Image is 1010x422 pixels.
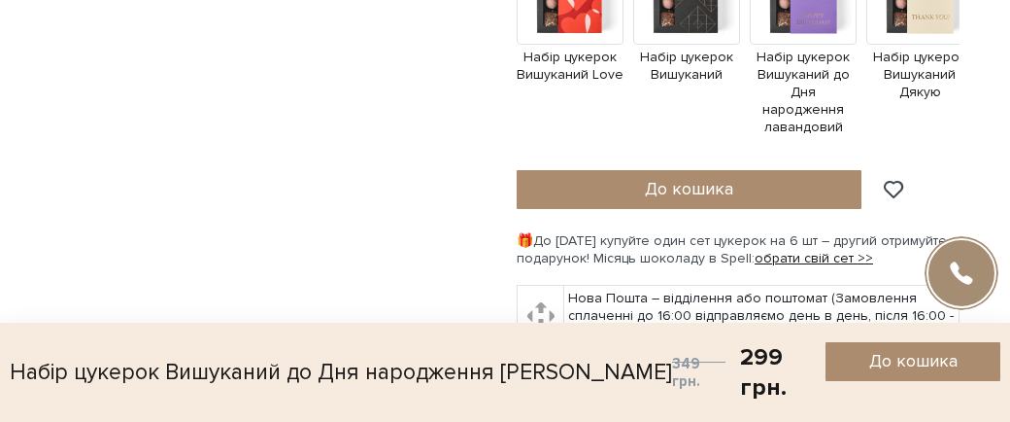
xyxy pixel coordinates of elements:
div: 299 грн. [740,342,825,403]
span: Набір цукерок Вишуканий до Дня народження лавандовий [750,49,857,137]
a: обрати свій сет >> [755,250,873,266]
div: Набір цукерок Вишуканий до Дня народження [PERSON_NAME] [10,342,672,403]
td: Нова Пошта – відділення або поштомат (Замовлення сплаченні до 16:00 відправляємо день в день, піс... [564,286,959,348]
span: До кошика [869,350,958,372]
span: Набір цукерок Вишуканий Love [517,49,623,84]
span: До кошика [645,178,733,199]
span: 349 грн. [672,355,725,390]
button: До кошика [825,342,1000,381]
button: До кошика [517,170,861,209]
div: 🎁До [DATE] купуйте один сет цукерок на 6 шт – другий отримуйте в подарунок! Місяць шоколаду в Spell: [517,232,959,267]
span: Набір цукерок Вишуканий Дякую [866,49,973,102]
span: Набір цукерок Вишуканий [633,49,740,84]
